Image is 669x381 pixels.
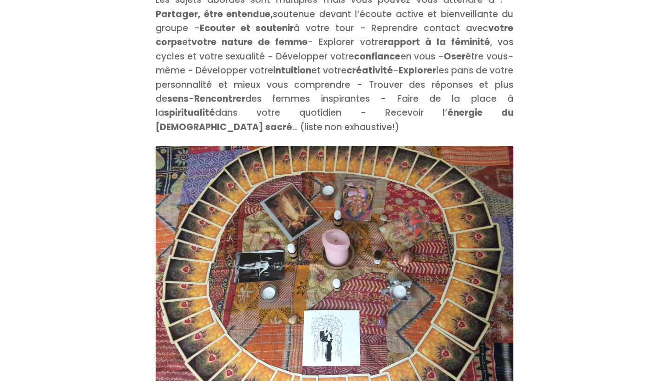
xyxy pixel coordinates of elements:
b: votre nature de femme [191,36,308,48]
b: rapport à la féminité [384,36,490,48]
b: confiance [354,50,400,63]
b: Rencontrer [194,92,245,105]
b: sens [167,92,189,105]
b: énergie du [DEMOGRAPHIC_DATA] sacré [156,106,513,133]
b: Explorer [399,64,436,77]
b: Partager, être entendue, [156,8,273,20]
b: spiritualité [164,106,215,119]
b: intuition [273,64,311,77]
b: Oser [444,50,466,63]
b: créativité [347,64,393,77]
b: Ecouter et soutenir [200,22,294,34]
